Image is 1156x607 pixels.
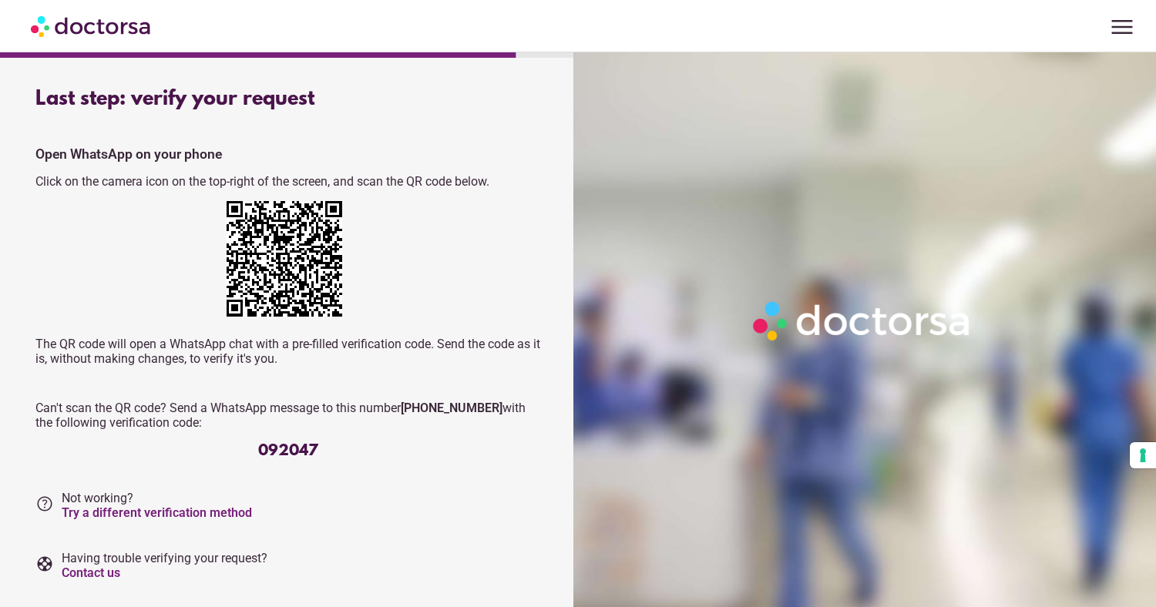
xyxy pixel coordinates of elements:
[227,201,350,324] div: https://wa.me/+12673231263?text=My+request+verification+code+is+092047
[35,146,222,162] strong: Open WhatsApp on your phone
[35,555,54,573] i: support
[62,491,252,520] span: Not working?
[35,495,54,513] i: help
[227,201,342,317] img: gQ9IGZIpRdwRgAAAABJRU5ErkJggg==
[747,295,978,347] img: Logo-Doctorsa-trans-White-partial-flat.png
[62,551,267,580] span: Having trouble verifying your request?
[35,174,541,189] p: Click on the camera icon on the top-right of the screen, and scan the QR code below.
[31,8,153,43] img: Doctorsa.com
[62,565,120,580] a: Contact us
[1107,12,1137,42] span: menu
[62,505,252,520] a: Try a different verification method
[1130,442,1156,468] button: Your consent preferences for tracking technologies
[35,88,541,111] div: Last step: verify your request
[35,442,541,460] div: 092047
[401,401,502,415] strong: [PHONE_NUMBER]
[35,337,541,366] p: The QR code will open a WhatsApp chat with a pre-filled verification code. Send the code as it is...
[35,401,541,430] p: Can't scan the QR code? Send a WhatsApp message to this number with the following verification code:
